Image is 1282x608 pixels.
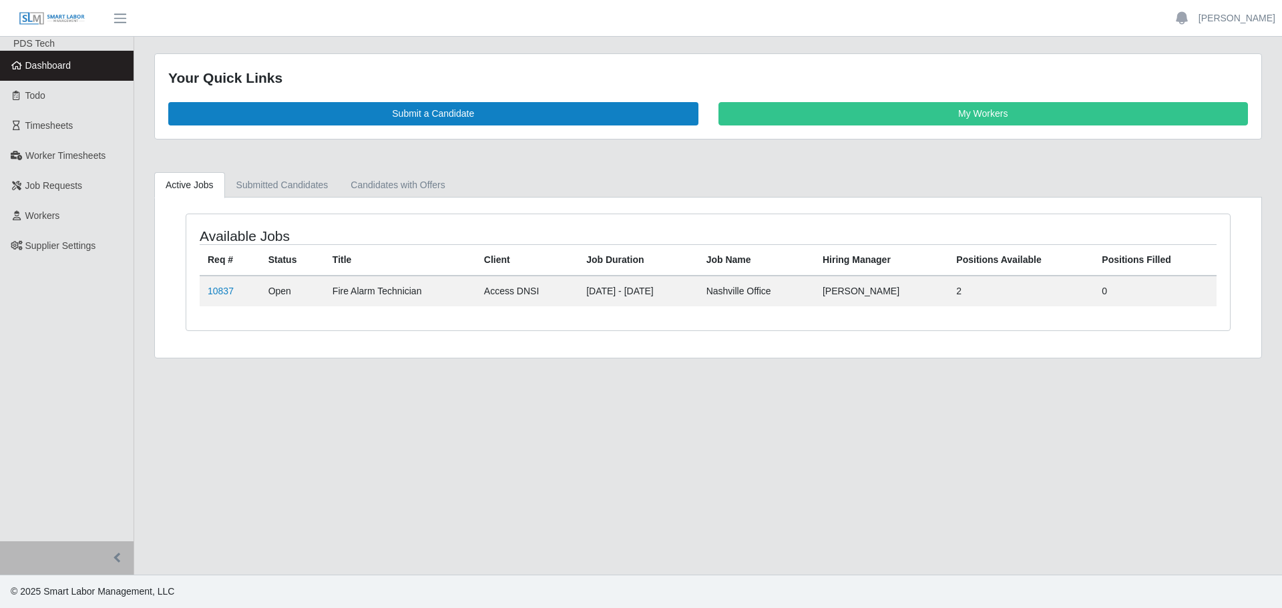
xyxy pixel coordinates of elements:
td: Fire Alarm Technician [325,276,476,306]
td: Access DNSI [476,276,578,306]
span: Supplier Settings [25,240,96,251]
a: 10837 [208,286,234,296]
th: Req # [200,244,260,276]
a: Submitted Candidates [225,172,340,198]
span: Dashboard [25,60,71,71]
a: Candidates with Offers [339,172,456,198]
th: Positions Filled [1094,244,1217,276]
div: Your Quick Links [168,67,1248,89]
span: Timesheets [25,120,73,131]
a: Active Jobs [154,172,225,198]
a: [PERSON_NAME] [1199,11,1275,25]
th: Status [260,244,325,276]
a: Submit a Candidate [168,102,698,125]
a: My Workers [718,102,1249,125]
span: Workers [25,210,60,221]
td: Nashville Office [698,276,815,306]
td: 0 [1094,276,1217,306]
td: Open [260,276,325,306]
span: © 2025 Smart Labor Management, LLC [11,586,174,597]
th: Client [476,244,578,276]
h4: Available Jobs [200,228,612,244]
span: Job Requests [25,180,83,191]
th: Positions Available [948,244,1094,276]
th: Title [325,244,476,276]
td: 2 [948,276,1094,306]
td: [DATE] - [DATE] [578,276,698,306]
span: Todo [25,90,45,101]
th: Job Name [698,244,815,276]
span: PDS Tech [13,38,55,49]
img: SLM Logo [19,11,85,26]
th: Job Duration [578,244,698,276]
td: [PERSON_NAME] [815,276,948,306]
th: Hiring Manager [815,244,948,276]
span: Worker Timesheets [25,150,105,161]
